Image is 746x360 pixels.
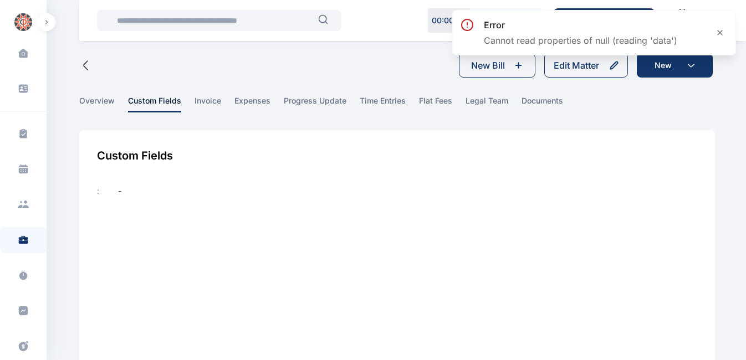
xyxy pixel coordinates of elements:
a: expenses [234,95,284,112]
span: : [97,186,99,196]
a: overview [79,95,128,112]
span: flat fees [419,95,452,112]
a: documents [522,95,576,112]
a: progress update [284,95,360,112]
span: expenses [234,95,270,112]
a: flat fees [419,95,466,112]
span: time entries [360,95,406,112]
span: legal team [466,95,508,112]
div: Custom Fields [97,148,697,163]
a: Calendar [663,4,701,37]
a: legal team [466,95,522,112]
span: invoice [195,95,221,112]
span: progress update [284,95,346,112]
span: overview [79,95,115,112]
span: custom fields [128,95,181,112]
p: Cannot read properties of null (reading 'data') [484,34,677,47]
a: time entries [360,95,419,112]
span: - [118,186,121,196]
a: invoice [195,95,234,112]
p: 00 : 00 : 00 [432,15,466,26]
span: documents [522,95,563,112]
h3: error [484,18,677,32]
a: custom fields [128,95,195,112]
